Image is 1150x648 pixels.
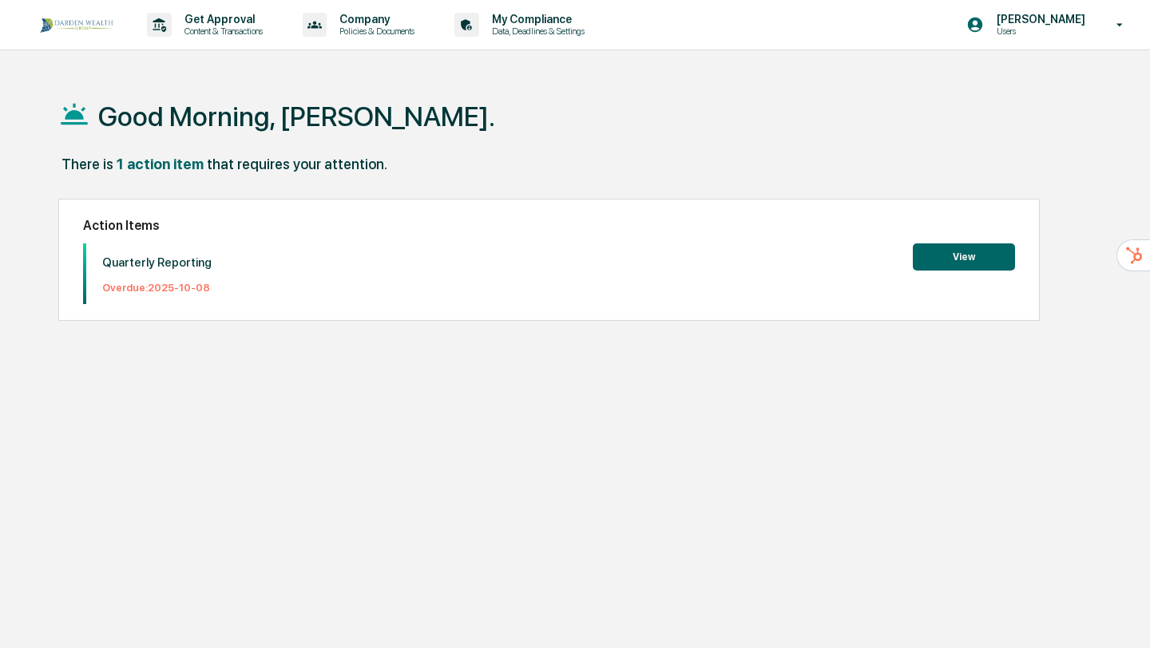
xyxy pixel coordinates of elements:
[102,255,212,270] p: Quarterly Reporting
[913,243,1015,271] button: View
[61,156,113,172] div: There is
[984,26,1093,37] p: Users
[207,156,387,172] div: that requires your attention.
[479,26,593,37] p: Data, Deadlines & Settings
[327,13,422,26] p: Company
[913,248,1015,263] a: View
[984,13,1093,26] p: [PERSON_NAME]
[98,101,495,132] h1: Good Morning, [PERSON_NAME].
[327,26,422,37] p: Policies & Documents
[38,15,115,34] img: logo
[102,282,212,294] p: Overdue: 2025-10-08
[83,218,1014,233] h2: Action Items
[479,13,593,26] p: My Compliance
[172,13,271,26] p: Get Approval
[172,26,271,37] p: Content & Transactions
[117,156,204,172] div: 1 action item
